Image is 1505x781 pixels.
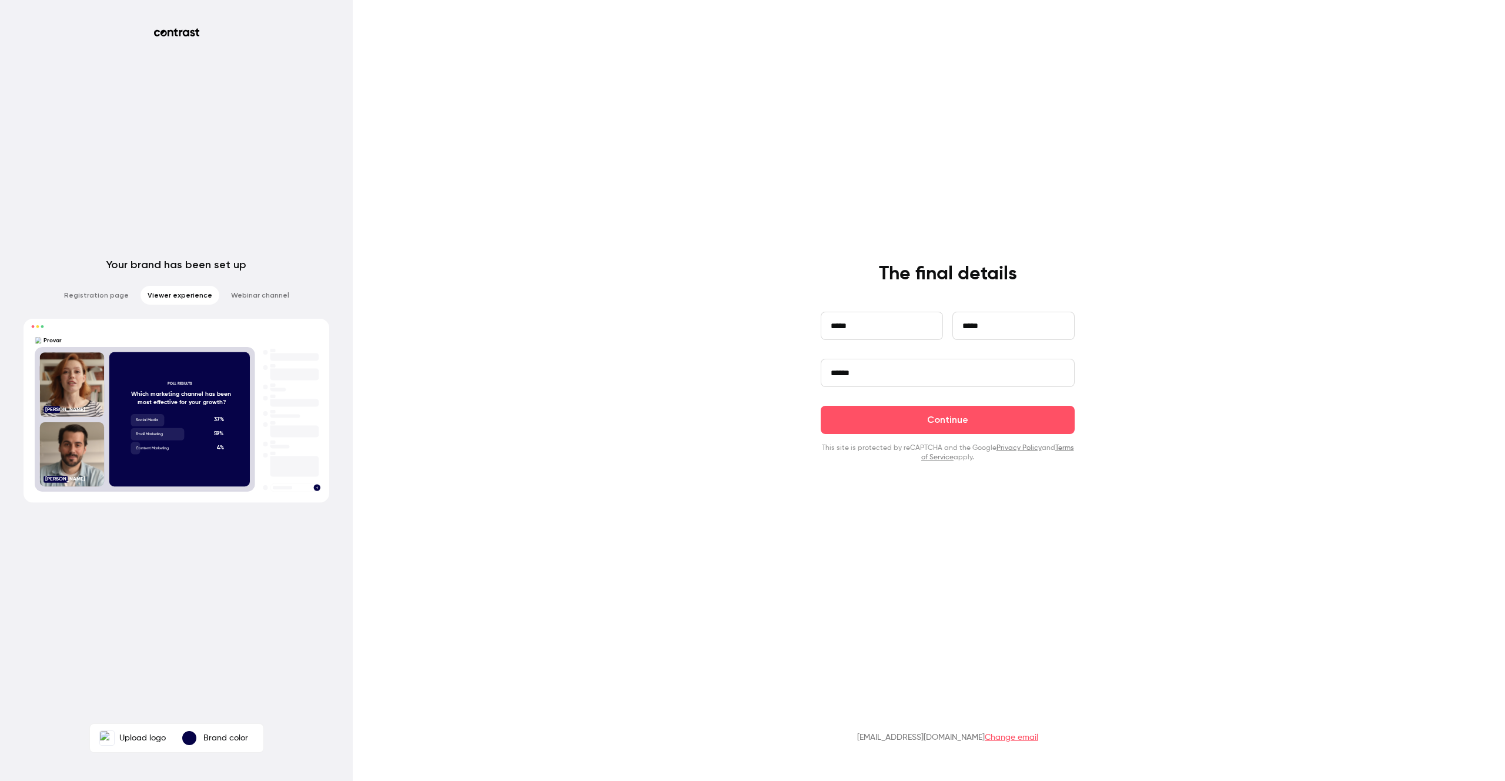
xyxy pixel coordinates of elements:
li: Webinar channel [224,286,296,305]
p: [EMAIL_ADDRESS][DOMAIN_NAME] [857,732,1038,743]
p: This site is protected by reCAPTCHA and the Google and apply. [821,443,1075,462]
li: Viewer experience [141,286,219,305]
label: ProvarUpload logo [92,726,173,750]
button: Continue [821,406,1075,434]
img: Provar [100,731,114,745]
li: Registration page [57,286,136,305]
button: Brand color [173,726,261,750]
p: Brand color [203,732,248,744]
p: Your brand has been set up [106,258,246,272]
a: Change email [985,733,1038,742]
h4: The final details [879,262,1017,286]
a: Privacy Policy [996,445,1042,452]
